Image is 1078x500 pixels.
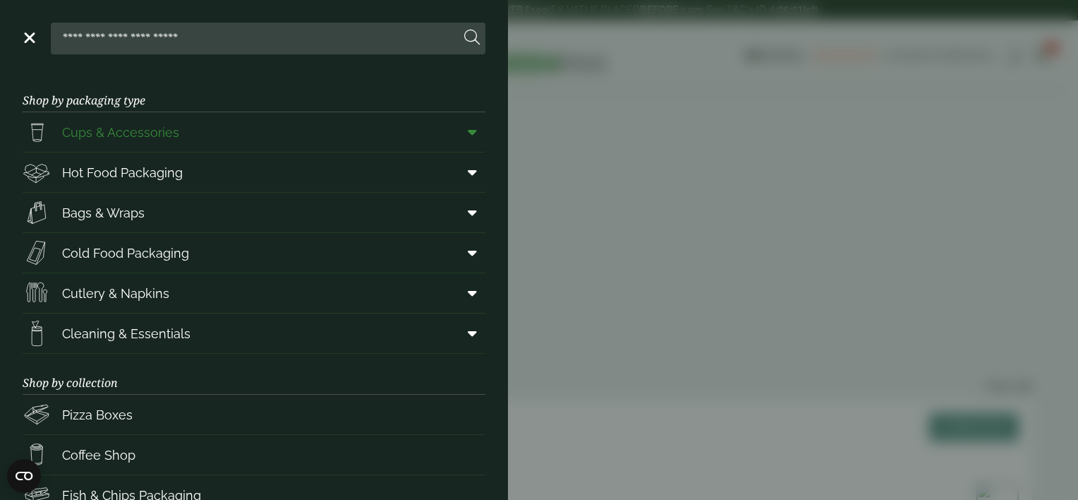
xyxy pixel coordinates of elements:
[62,284,169,303] span: Cutlery & Napkins
[23,435,485,475] a: Coffee Shop
[23,395,485,434] a: Pizza Boxes
[23,233,485,273] a: Cold Food Packaging
[62,244,189,263] span: Cold Food Packaging
[23,112,485,152] a: Cups & Accessories
[23,441,51,469] img: HotDrink_paperCup.svg
[7,459,41,493] button: Open CMP widget
[62,446,135,465] span: Coffee Shop
[62,324,190,343] span: Cleaning & Essentials
[62,123,179,142] span: Cups & Accessories
[23,273,485,313] a: Cutlery & Napkins
[23,354,485,395] h3: Shop by collection
[23,400,51,429] img: Pizza_boxes.svg
[62,203,145,222] span: Bags & Wraps
[23,198,51,227] img: Paper_carriers.svg
[23,314,485,353] a: Cleaning & Essentials
[23,153,485,192] a: Hot Food Packaging
[62,405,133,424] span: Pizza Boxes
[23,279,51,307] img: Cutlery.svg
[23,239,51,267] img: Sandwich_box.svg
[23,193,485,232] a: Bags & Wraps
[23,71,485,112] h3: Shop by packaging type
[23,158,51,186] img: Deli_box.svg
[23,319,51,347] img: open-wipe.svg
[23,118,51,146] img: PintNhalf_cup.svg
[62,163,183,182] span: Hot Food Packaging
